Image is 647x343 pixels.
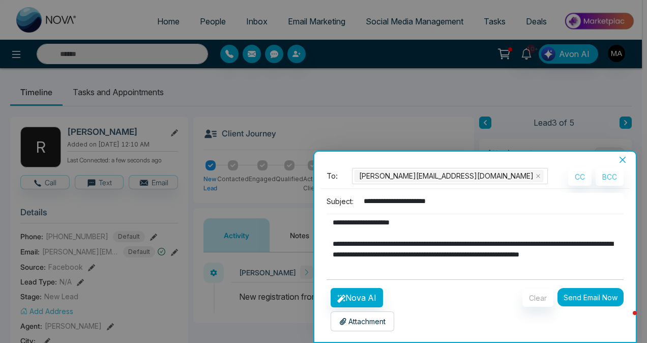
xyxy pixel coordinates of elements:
[615,155,630,164] button: Close
[568,168,592,186] button: CC
[596,168,624,186] button: BCC
[619,156,627,164] span: close
[522,289,553,307] button: Clear
[327,170,338,182] span: To:
[331,288,383,307] button: Nova AI
[355,170,543,182] span: Ravinder.kaur76@yahoo.com
[612,308,637,333] iframe: Intercom live chat
[359,170,534,182] span: [PERSON_NAME][EMAIL_ADDRESS][DOMAIN_NAME]
[536,174,541,179] span: close
[327,196,354,207] p: Subject:
[339,316,386,327] p: Attachment
[557,288,624,306] button: Send Email Now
